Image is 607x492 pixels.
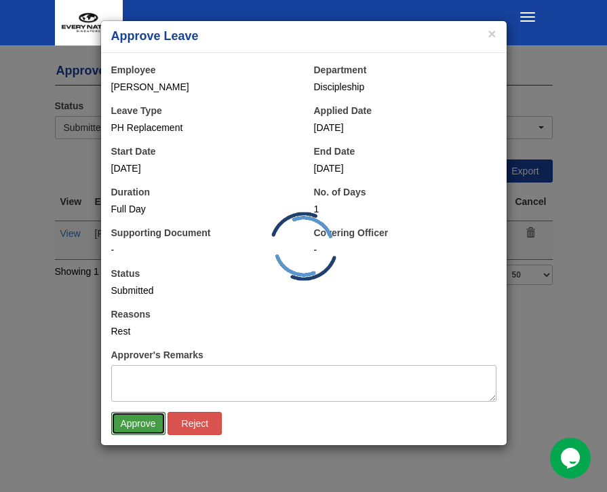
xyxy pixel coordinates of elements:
button: × [488,26,496,41]
div: - [111,243,294,257]
b: Approve Leave [111,29,199,43]
div: [PERSON_NAME] [111,80,294,94]
label: No. of Days [314,185,366,199]
div: 1 [314,202,496,216]
label: Reasons [111,307,151,321]
div: Discipleship [314,80,496,94]
label: Applied Date [314,104,372,117]
div: Submitted [111,284,294,297]
label: Duration [111,185,151,199]
div: Rest [111,324,496,338]
label: Approver's Remarks [111,348,203,362]
div: [DATE] [314,162,496,175]
div: [DATE] [314,121,496,134]
iframe: chat widget [550,438,593,478]
input: Approve [111,412,165,435]
label: Leave Type [111,104,162,117]
label: Employee [111,63,156,77]
div: - [314,243,496,257]
div: [DATE] [111,162,294,175]
input: Reject [168,412,222,435]
label: End Date [314,145,355,158]
label: Department [314,63,367,77]
label: Start Date [111,145,156,158]
label: Status [111,267,140,280]
label: Supporting Document [111,226,211,240]
div: Full Day [111,202,294,216]
label: Covering Officer [314,226,389,240]
div: PH Replacement [111,121,294,134]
